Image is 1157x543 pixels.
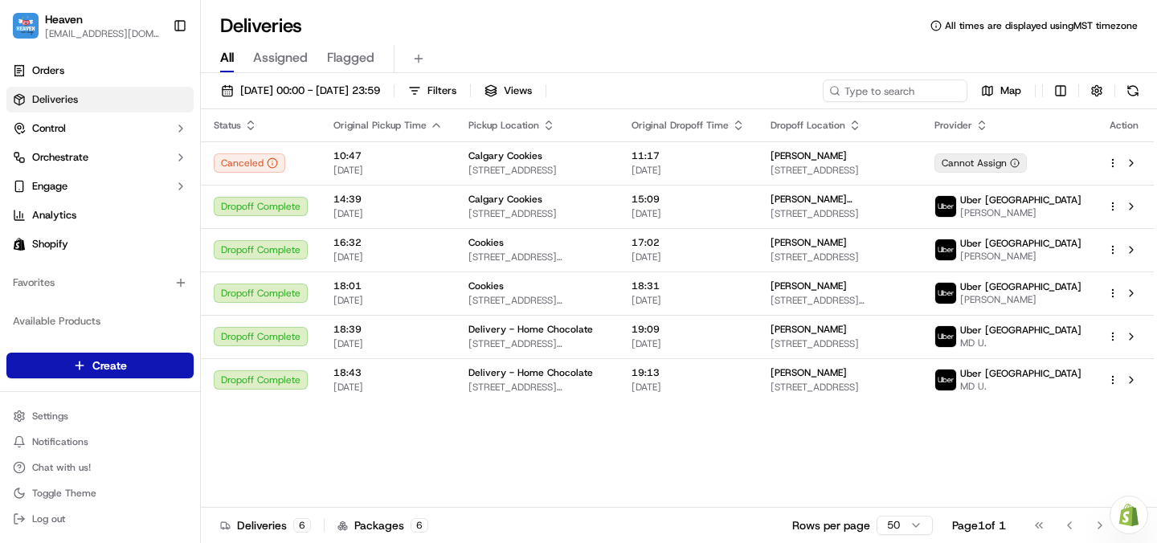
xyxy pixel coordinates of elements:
[632,251,745,263] span: [DATE]
[1122,80,1144,102] button: Refresh
[220,48,234,67] span: All
[632,337,745,350] span: [DATE]
[333,366,443,379] span: 18:43
[32,512,65,525] span: Log out
[333,323,443,336] span: 18:39
[32,487,96,500] span: Toggle Theme
[771,119,845,132] span: Dropoff Location
[468,251,606,263] span: [STREET_ADDRESS][PERSON_NAME]
[32,179,67,194] span: Engage
[632,294,745,307] span: [DATE]
[13,13,39,39] img: Heaven
[632,164,745,177] span: [DATE]
[6,308,194,334] div: Available Products
[504,84,532,98] span: Views
[632,119,729,132] span: Original Dropoff Time
[935,196,956,217] img: uber-new-logo.jpeg
[960,280,1081,293] span: Uber [GEOGRAPHIC_DATA]
[6,482,194,504] button: Toggle Theme
[214,80,387,102] button: [DATE] 00:00 - [DATE] 23:59
[823,80,967,102] input: Type to search
[6,145,194,170] button: Orchestrate
[32,208,76,223] span: Analytics
[974,80,1028,102] button: Map
[945,19,1138,32] span: All times are displayed using MST timezone
[220,13,302,39] h1: Deliveries
[960,380,1081,393] span: MD U.
[960,324,1081,337] span: Uber [GEOGRAPHIC_DATA]
[333,381,443,394] span: [DATE]
[1107,119,1141,132] div: Action
[632,149,745,162] span: 11:17
[6,405,194,427] button: Settings
[934,153,1027,173] button: Cannot Assign
[333,119,427,132] span: Original Pickup Time
[333,164,443,177] span: [DATE]
[771,381,909,394] span: [STREET_ADDRESS]
[771,207,909,220] span: [STREET_ADDRESS]
[333,193,443,206] span: 14:39
[792,517,870,533] p: Rows per page
[632,280,745,292] span: 18:31
[6,231,194,257] a: Shopify
[333,149,443,162] span: 10:47
[1000,84,1021,98] span: Map
[771,164,909,177] span: [STREET_ADDRESS]
[468,236,504,249] span: Cookies
[214,153,285,173] button: Canceled
[32,237,68,251] span: Shopify
[771,193,909,206] span: [PERSON_NAME] [PERSON_NAME]
[6,270,194,296] div: Favorites
[632,323,745,336] span: 19:09
[771,337,909,350] span: [STREET_ADDRESS]
[935,283,956,304] img: uber-new-logo.jpeg
[6,353,194,378] button: Create
[333,207,443,220] span: [DATE]
[960,194,1081,206] span: Uber [GEOGRAPHIC_DATA]
[935,239,956,260] img: uber-new-logo.jpeg
[401,80,464,102] button: Filters
[632,381,745,394] span: [DATE]
[632,236,745,249] span: 17:02
[220,517,311,533] div: Deliveries
[468,366,593,379] span: Delivery - Home Chocolate
[771,149,847,162] span: [PERSON_NAME]
[337,517,428,533] div: Packages
[771,323,847,336] span: [PERSON_NAME]
[6,174,194,199] button: Engage
[45,27,160,40] button: [EMAIL_ADDRESS][DOMAIN_NAME]
[632,207,745,220] span: [DATE]
[468,381,606,394] span: [STREET_ADDRESS][PERSON_NAME]
[6,202,194,228] a: Analytics
[468,337,606,350] span: [STREET_ADDRESS][PERSON_NAME]
[960,250,1081,263] span: [PERSON_NAME]
[771,236,847,249] span: [PERSON_NAME]
[771,294,909,307] span: [STREET_ADDRESS][PERSON_NAME]
[468,149,542,162] span: Calgary Cookies
[632,366,745,379] span: 19:13
[411,518,428,533] div: 6
[960,206,1081,219] span: [PERSON_NAME]
[32,63,64,78] span: Orders
[6,508,194,530] button: Log out
[45,11,83,27] button: Heaven
[333,251,443,263] span: [DATE]
[32,461,91,474] span: Chat with us!
[960,367,1081,380] span: Uber [GEOGRAPHIC_DATA]
[214,119,241,132] span: Status
[935,326,956,347] img: uber-new-logo.jpeg
[333,280,443,292] span: 18:01
[333,337,443,350] span: [DATE]
[935,369,956,390] img: uber-new-logo.jpeg
[468,280,504,292] span: Cookies
[6,6,166,45] button: HeavenHeaven[EMAIL_ADDRESS][DOMAIN_NAME]
[6,116,194,141] button: Control
[32,92,78,107] span: Deliveries
[333,294,443,307] span: [DATE]
[468,323,593,336] span: Delivery - Home Chocolate
[293,518,311,533] div: 6
[934,119,972,132] span: Provider
[253,48,308,67] span: Assigned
